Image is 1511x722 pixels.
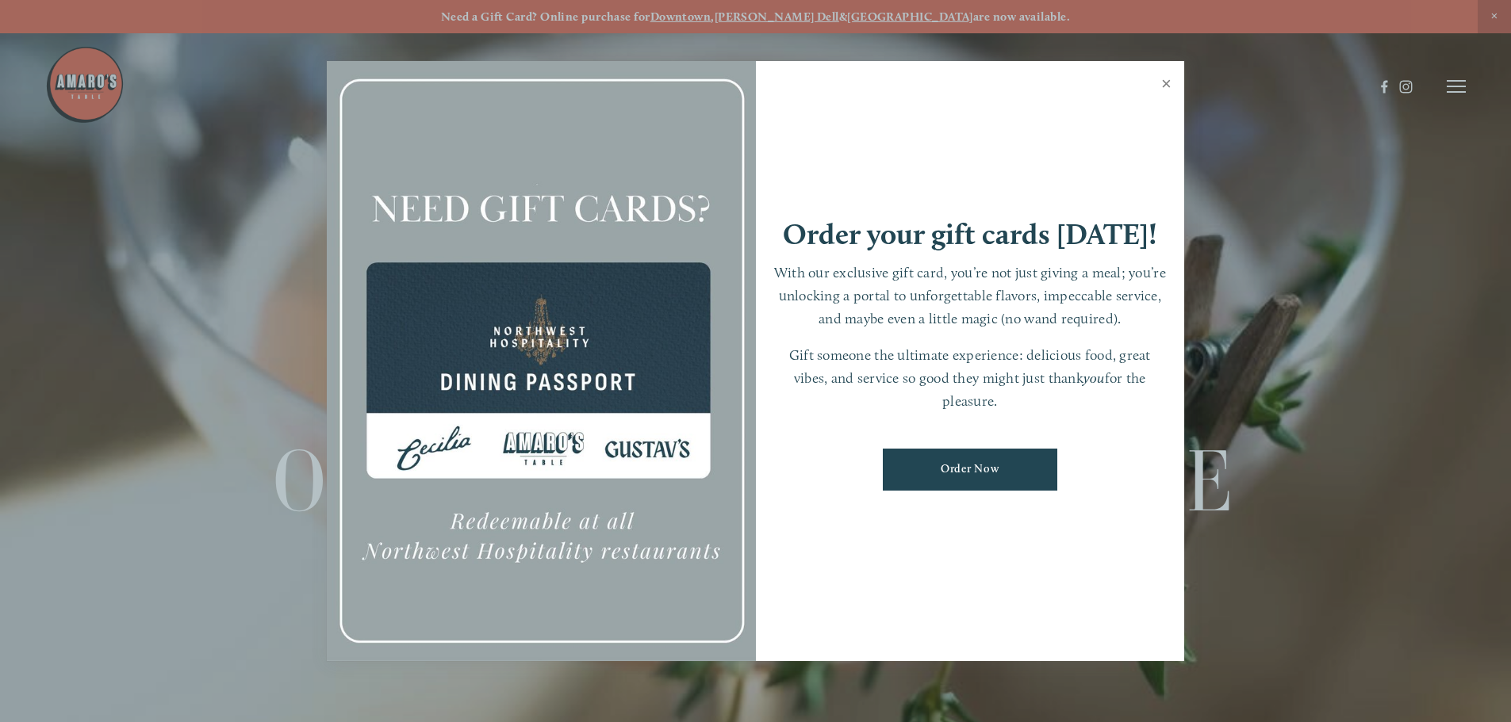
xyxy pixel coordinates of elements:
h1: Order your gift cards [DATE]! [783,220,1157,249]
em: you [1083,369,1105,386]
p: Gift someone the ultimate experience: delicious food, great vibes, and service so good they might... [772,344,1169,412]
a: Close [1151,63,1182,108]
a: Order Now [883,449,1057,491]
p: With our exclusive gift card, you’re not just giving a meal; you’re unlocking a portal to unforge... [772,262,1169,330]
